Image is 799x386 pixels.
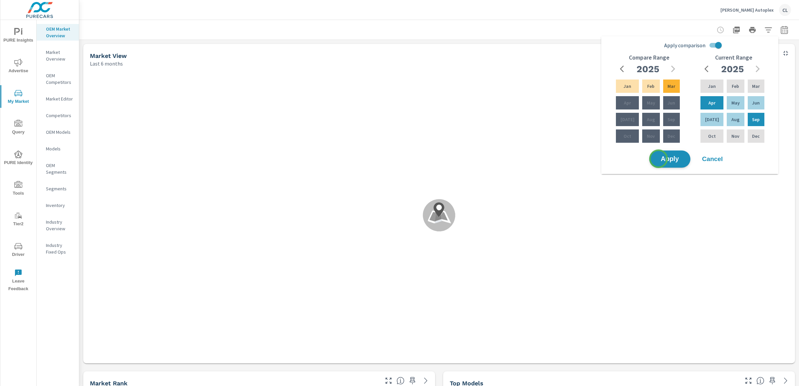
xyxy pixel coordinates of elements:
[667,83,675,90] p: Mar
[420,375,431,386] a: See more details in report
[664,41,705,49] span: Apply comparison
[407,375,418,386] span: Save this to your personalized report
[624,83,631,90] p: Jan
[37,217,79,234] div: Industry Overview
[752,116,760,123] p: Sep
[621,116,635,123] p: [DATE]
[647,133,655,139] p: Nov
[2,269,34,293] span: Leave Feedback
[37,24,79,41] div: OEM Market Overview
[2,89,34,105] span: My Market
[397,377,404,385] span: Market Rank shows you how you rank, in terms of sales, to other dealerships in your market. “Mark...
[2,28,34,44] span: PURE Insights
[730,23,743,37] button: "Export Report to PDF"
[752,83,760,90] p: Mar
[708,133,716,139] p: Oct
[46,145,74,152] p: Models
[647,83,655,90] p: Feb
[37,94,79,104] div: Market Editor
[720,7,774,13] p: [PERSON_NAME] Autoplex
[778,23,791,37] button: Select Date Range
[699,156,726,162] span: Cancel
[90,52,127,59] h5: Market View
[649,150,690,168] button: Apply
[637,63,659,75] h2: 2025
[37,71,79,87] div: OEM Competitors
[90,60,123,68] p: Last 6 months
[2,120,34,136] span: Query
[731,133,739,139] p: Nov
[46,129,74,135] p: OEM Models
[37,200,79,210] div: Inventory
[732,83,739,90] p: Feb
[731,99,740,106] p: May
[37,144,79,154] div: Models
[2,242,34,259] span: Driver
[46,49,74,62] p: Market Overview
[0,20,36,295] div: nav menu
[2,59,34,75] span: Advertise
[767,375,778,386] span: Save this to your personalized report
[46,26,74,39] p: OEM Market Overview
[46,96,74,102] p: Market Editor
[2,212,34,228] span: Tier2
[37,110,79,120] div: Competitors
[46,185,74,192] p: Segments
[2,150,34,167] span: PURE Identity
[667,133,675,139] p: Dec
[2,181,34,197] span: Tools
[731,116,739,123] p: Aug
[46,162,74,175] p: OEM Segments
[46,219,74,232] p: Industry Overview
[46,72,74,86] p: OEM Competitors
[656,156,683,162] span: Apply
[756,377,764,385] span: Find the biggest opportunities within your model lineup nationwide. [Source: Market registration ...
[746,23,759,37] button: Print Report
[780,48,791,59] button: Minimize Widget
[37,160,79,177] div: OEM Segments
[708,83,716,90] p: Jan
[46,242,74,255] p: Industry Fixed Ops
[629,54,669,61] h6: Compare Range
[752,133,760,139] p: Dec
[780,375,791,386] a: See more details in report
[762,23,775,37] button: Apply Filters
[647,99,655,106] p: May
[37,240,79,257] div: Industry Fixed Ops
[779,4,791,16] div: CL
[692,151,732,167] button: Cancel
[705,116,719,123] p: [DATE]
[721,63,744,75] h2: 2025
[624,99,631,106] p: Apr
[667,99,675,106] p: Jun
[46,202,74,209] p: Inventory
[715,54,752,61] h6: Current Range
[383,375,394,386] button: Make Fullscreen
[667,116,675,123] p: Sep
[752,99,760,106] p: Jun
[37,47,79,64] div: Market Overview
[647,116,655,123] p: Aug
[743,375,754,386] button: Make Fullscreen
[46,112,74,119] p: Competitors
[37,184,79,194] div: Segments
[624,133,631,139] p: Oct
[37,127,79,137] div: OEM Models
[708,99,715,106] p: Apr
